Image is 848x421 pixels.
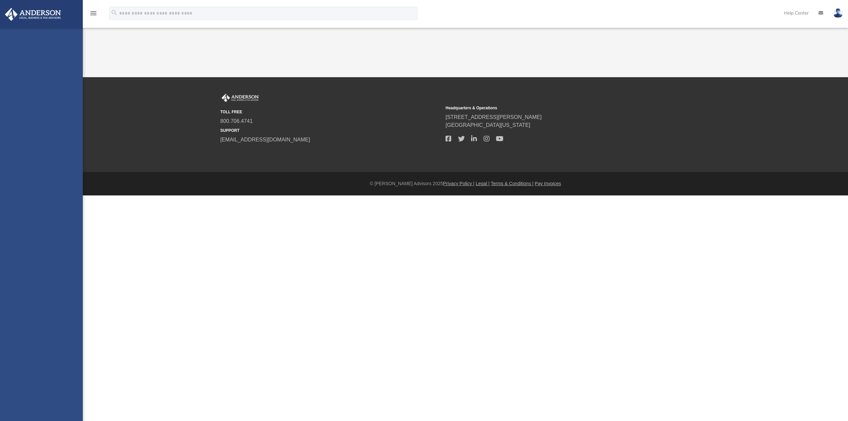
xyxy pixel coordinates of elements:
[446,105,666,111] small: Headquarters & Operations
[89,13,97,17] a: menu
[220,137,310,142] a: [EMAIL_ADDRESS][DOMAIN_NAME]
[833,8,843,18] img: User Pic
[446,122,530,128] a: [GEOGRAPHIC_DATA][US_STATE]
[220,128,441,133] small: SUPPORT
[491,181,534,186] a: Terms & Conditions |
[220,118,253,124] a: 800.706.4741
[220,109,441,115] small: TOLL FREE
[83,180,848,187] div: © [PERSON_NAME] Advisors 2025
[89,9,97,17] i: menu
[476,181,490,186] a: Legal |
[111,9,118,16] i: search
[220,94,260,102] img: Anderson Advisors Platinum Portal
[535,181,561,186] a: Pay Invoices
[3,8,63,21] img: Anderson Advisors Platinum Portal
[443,181,475,186] a: Privacy Policy |
[446,114,542,120] a: [STREET_ADDRESS][PERSON_NAME]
